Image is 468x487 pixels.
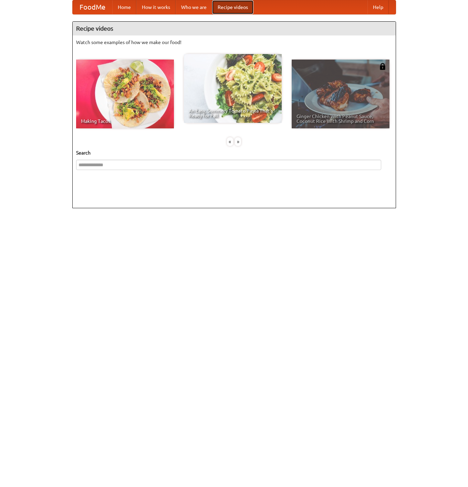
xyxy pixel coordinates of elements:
span: An Easy, Summery Tomato Pasta That's Ready for Fall [189,108,277,118]
div: « [227,137,233,146]
a: Recipe videos [212,0,253,14]
h5: Search [76,149,392,156]
p: Watch some examples of how we make our food! [76,39,392,46]
a: Making Tacos [76,60,174,128]
a: Home [112,0,136,14]
a: Help [367,0,389,14]
a: Who we are [176,0,212,14]
a: How it works [136,0,176,14]
h4: Recipe videos [73,22,396,35]
span: Making Tacos [81,119,169,124]
img: 483408.png [379,63,386,70]
div: » [235,137,241,146]
a: An Easy, Summery Tomato Pasta That's Ready for Fall [184,54,282,123]
a: FoodMe [73,0,112,14]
